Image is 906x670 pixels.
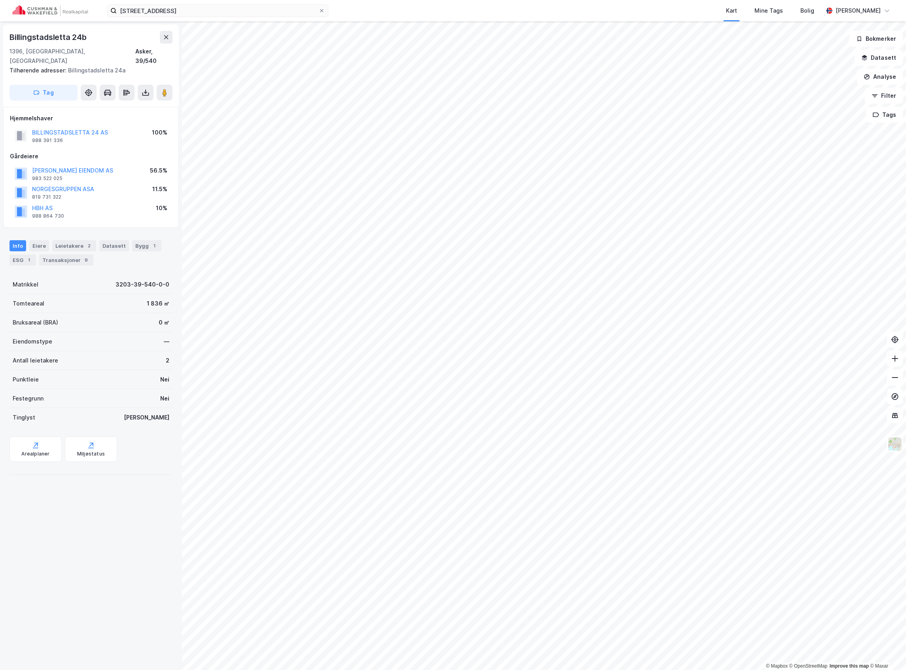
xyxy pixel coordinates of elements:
[13,337,52,346] div: Eiendomstype
[830,663,869,669] a: Improve this map
[13,299,44,308] div: Tomteareal
[124,413,169,422] div: [PERSON_NAME]
[836,6,881,15] div: [PERSON_NAME]
[13,356,58,365] div: Antall leietakere
[82,256,90,264] div: 9
[32,213,64,219] div: 988 864 730
[887,437,902,452] img: Z
[160,394,169,403] div: Nei
[135,47,172,66] div: Asker, 39/540
[156,203,167,213] div: 10%
[9,47,135,66] div: 1396, [GEOGRAPHIC_DATA], [GEOGRAPHIC_DATA]
[9,254,36,266] div: ESG
[9,31,88,44] div: Billingstadsletta 24b
[147,299,169,308] div: 1 836 ㎡
[152,184,167,194] div: 11.5%
[754,6,783,15] div: Mine Tags
[159,318,169,327] div: 0 ㎡
[9,67,68,74] span: Tilhørende adresser:
[13,375,39,384] div: Punktleie
[9,240,26,251] div: Info
[13,318,58,327] div: Bruksareal (BRA)
[164,337,169,346] div: —
[800,6,814,15] div: Bolig
[855,50,903,66] button: Datasett
[9,85,78,101] button: Tag
[32,137,63,144] div: 988 391 336
[21,451,49,457] div: Arealplaner
[117,5,318,17] input: Søk på adresse, matrikkel, gårdeiere, leietakere eller personer
[13,413,35,422] div: Tinglyst
[866,632,906,670] div: Kontrollprogram for chat
[32,175,63,182] div: 983 522 025
[150,166,167,175] div: 56.5%
[32,194,61,200] div: 819 731 322
[39,254,93,266] div: Transaksjoner
[150,242,158,250] div: 1
[13,394,44,403] div: Festegrunn
[857,69,903,85] button: Analyse
[9,66,166,75] div: Billingstadsletta 24a
[789,663,828,669] a: OpenStreetMap
[77,451,105,457] div: Miljøstatus
[116,280,169,289] div: 3203-39-540-0-0
[849,31,903,47] button: Bokmerker
[152,128,167,137] div: 100%
[866,107,903,123] button: Tags
[85,242,93,250] div: 2
[865,88,903,104] button: Filter
[10,152,172,161] div: Gårdeiere
[25,256,33,264] div: 1
[766,663,788,669] a: Mapbox
[866,632,906,670] iframe: Chat Widget
[10,114,172,123] div: Hjemmelshaver
[29,240,49,251] div: Eiere
[99,240,129,251] div: Datasett
[160,375,169,384] div: Nei
[13,5,88,16] img: cushman-wakefield-realkapital-logo.202ea83816669bd177139c58696a8fa1.svg
[132,240,161,251] div: Bygg
[52,240,96,251] div: Leietakere
[166,356,169,365] div: 2
[13,280,38,289] div: Matrikkel
[726,6,737,15] div: Kart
